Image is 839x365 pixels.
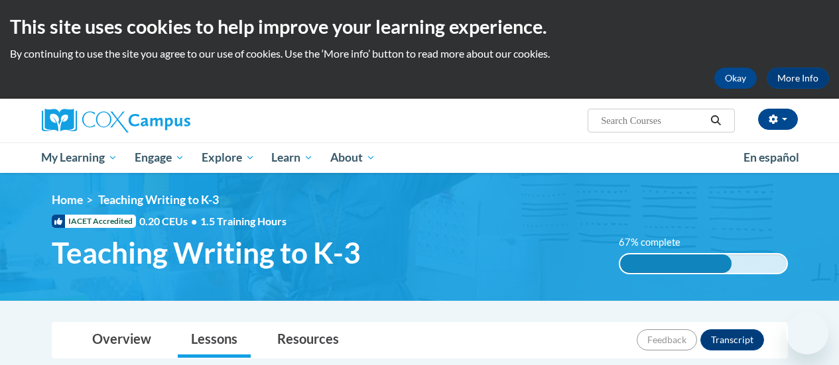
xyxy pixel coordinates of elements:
h2: This site uses cookies to help improve your learning experience. [10,13,829,40]
span: 0.20 CEUs [139,214,200,229]
a: Cox Campus [42,109,281,132]
span: En español [743,150,799,164]
button: Feedback [637,329,697,350]
a: En español [735,144,808,172]
label: 67% complete [619,235,695,250]
a: Engage [126,142,193,173]
img: Cox Campus [42,109,190,132]
span: Teaching Writing to K-3 [52,235,361,270]
a: About [322,142,384,173]
span: Learn [271,150,313,166]
button: Search [706,113,726,129]
span: About [330,150,375,166]
span: Explore [202,150,255,166]
a: My Learning [33,142,127,173]
span: IACET Accredited [52,215,136,228]
span: My Learning [41,150,117,166]
iframe: Button to launch messaging window [786,312,828,354]
span: Teaching Writing to K-3 [98,193,219,207]
a: Resources [264,323,352,358]
span: Engage [135,150,184,166]
a: Lessons [178,323,251,358]
a: Home [52,193,83,207]
a: Explore [193,142,263,173]
span: 1.5 Training Hours [200,215,287,227]
a: Learn [263,142,322,173]
button: Account Settings [758,109,798,130]
div: Main menu [32,142,808,173]
button: Transcript [700,329,764,350]
a: More Info [767,68,829,89]
span: • [191,215,197,227]
button: Okay [714,68,757,89]
a: Overview [79,323,164,358]
div: 67% complete [620,254,732,273]
input: Search Courses [600,113,706,129]
p: By continuing to use the site you agree to our use of cookies. Use the ‘More info’ button to read... [10,46,829,61]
